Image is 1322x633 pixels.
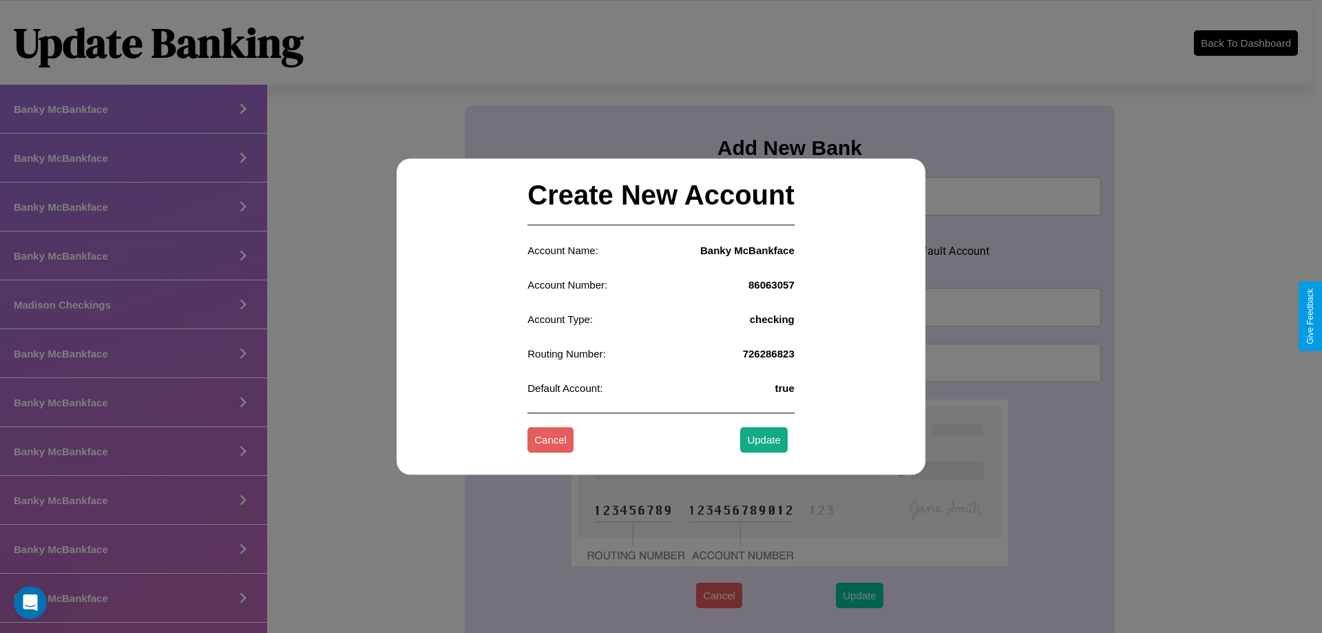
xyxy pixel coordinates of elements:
p: Account Number: [527,276,607,294]
p: Default Account: [527,379,602,397]
button: Cancel [527,428,574,453]
h4: 726286823 [743,348,795,360]
h4: 86063057 [748,279,795,291]
div: Give Feedback [1305,289,1315,344]
p: Routing Number: [527,344,605,363]
p: Account Type: [527,310,593,329]
p: Account Name: [527,241,598,260]
h4: Banky McBankface [700,245,795,256]
h4: true [775,382,794,394]
iframe: Intercom live chat [14,586,47,619]
button: Update [740,428,787,453]
h4: checking [750,313,795,325]
h2: Create New Account [527,166,795,225]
